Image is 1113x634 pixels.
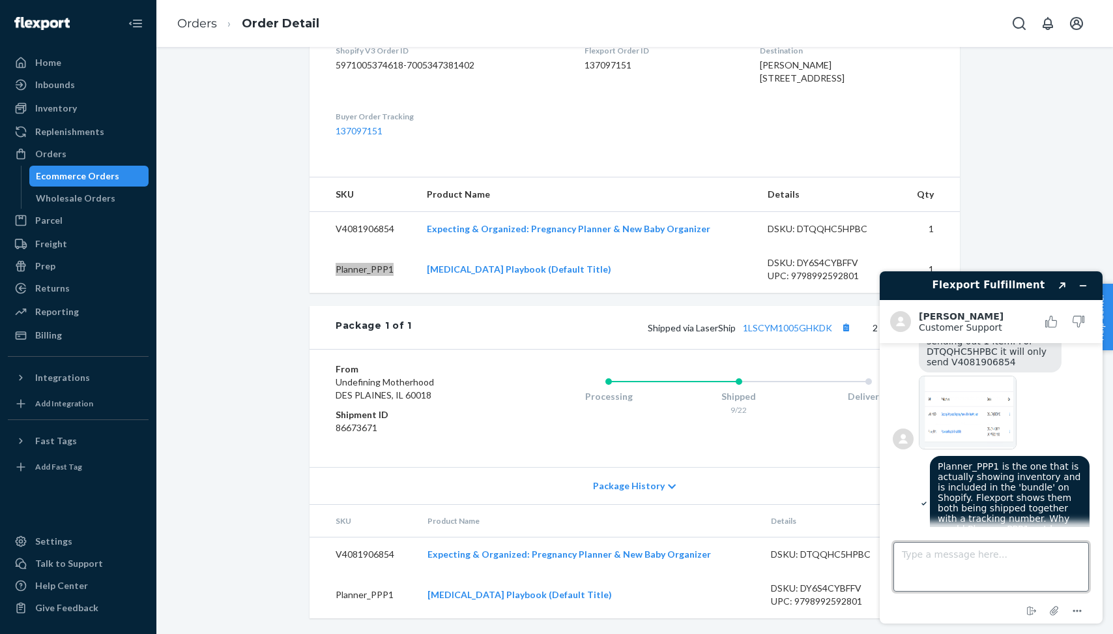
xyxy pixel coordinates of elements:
[8,74,149,95] a: Inbounds
[336,111,564,122] dt: Buyer Order Tracking
[35,461,82,472] div: Add Fast Tag
[593,479,665,492] span: Package History
[8,393,149,414] a: Add Integration
[768,269,890,282] div: UPC: 9798992592801
[310,537,417,572] td: V4081906854
[8,234,149,254] a: Freight
[36,192,115,205] div: Wholesale Orders
[674,404,804,415] div: 9/22
[35,329,62,342] div: Billing
[8,256,149,277] a: Prep
[336,125,383,136] a: 137097151
[8,597,149,618] button: Give Feedback
[310,177,416,212] th: SKU
[543,390,674,403] div: Processing
[8,52,149,73] a: Home
[412,319,934,336] div: 2 SKUs 2 Units
[427,549,711,560] a: Expecting & Organized: Pregnancy Planner & New Baby Organizer
[417,505,760,537] th: Product Name
[771,582,893,595] div: DSKU: DY6S4CYBFFV
[167,5,330,43] ol: breadcrumbs
[310,246,416,293] td: Planner_PPP1
[35,56,61,69] div: Home
[771,548,893,561] div: DSKU: DTQQHC5HPBC
[1035,10,1061,37] button: Open notifications
[8,98,149,119] a: Inventory
[35,260,55,273] div: Prep
[35,237,67,250] div: Freight
[35,434,77,447] div: Fast Tags
[837,319,854,336] button: Copy tracking number
[760,45,934,56] dt: Destination
[35,305,79,318] div: Reporting
[336,421,491,434] dd: 86673671
[1063,10,1090,37] button: Open account menu
[336,408,491,421] dt: Shipment ID
[757,177,901,212] th: Details
[427,589,612,600] a: [MEDICAL_DATA] Playbook (Default Title)
[8,457,149,477] a: Add Fast Tag
[8,210,149,231] a: Parcel
[8,531,149,552] a: Settings
[900,177,960,212] th: Qty
[35,102,77,115] div: Inventory
[336,376,434,400] span: Undefining Motherhood DES PLAINES, IL 60018
[869,261,1113,634] iframe: Find more information here
[35,579,88,592] div: Help Center
[8,121,149,142] a: Replenishments
[35,125,104,138] div: Replenishments
[35,147,66,160] div: Orders
[336,59,564,72] dd: 5971005374618-7005347381402
[416,177,757,212] th: Product Name
[768,222,890,235] div: DSKU: DTQQHC5HPBC
[8,430,149,451] button: Fast Tags
[8,301,149,322] a: Reporting
[771,595,893,608] div: UPC: 9798992592801
[760,59,845,83] span: [PERSON_NAME] [STREET_ADDRESS]
[177,16,217,31] a: Orders
[803,390,934,403] div: Delivered
[1006,10,1032,37] button: Open Search Box
[242,16,319,31] a: Order Detail
[8,325,149,346] a: Billing
[768,256,890,269] div: DSKU: DY6S4CYBFFV
[31,9,57,21] span: Chat
[35,398,93,409] div: Add Integration
[310,571,417,618] td: Planner_PPP1
[310,505,417,537] th: SKU
[8,143,149,164] a: Orders
[35,214,63,227] div: Parcel
[310,211,416,246] td: V4081906854
[8,575,149,596] a: Help Center
[35,371,90,384] div: Integrations
[336,319,412,336] div: Package 1 of 1
[674,390,804,403] div: Shipped
[36,170,119,183] div: Ecommerce Orders
[760,505,904,537] th: Details
[123,10,149,37] button: Close Navigation
[585,45,738,56] dt: Flexport Order ID
[585,59,738,72] dd: 137097151
[8,367,149,388] button: Integrations
[29,166,149,187] a: Ecommerce Orders
[29,188,149,209] a: Wholesale Orders
[8,278,149,299] a: Returns
[336,363,491,376] dt: From
[900,211,960,246] td: 1
[35,535,72,548] div: Settings
[336,45,564,56] dt: Shopify V3 Order ID
[8,553,149,574] button: Talk to Support
[35,78,75,91] div: Inbounds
